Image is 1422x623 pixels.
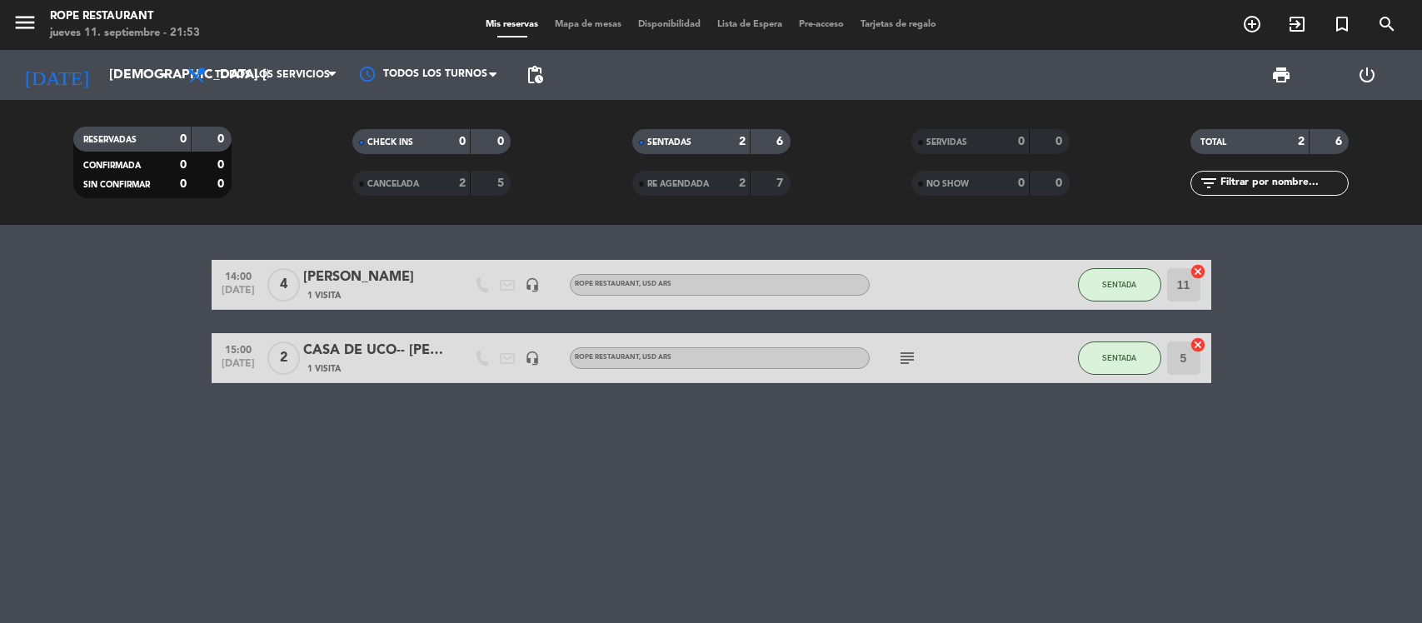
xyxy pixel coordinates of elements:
[180,178,187,190] strong: 0
[1219,174,1348,192] input: Filtrar por nombre...
[926,180,969,188] span: NO SHOW
[1287,14,1307,34] i: exit_to_app
[1335,136,1345,147] strong: 6
[83,181,150,189] span: SIN CONFIRMAR
[217,133,227,145] strong: 0
[1199,173,1219,193] i: filter_list
[546,20,630,29] span: Mapa de mesas
[575,354,671,361] span: ROPE RESTAURANT
[12,10,37,35] i: menu
[217,339,259,358] span: 15:00
[1018,136,1025,147] strong: 0
[647,180,709,188] span: RE AGENDADA
[497,136,507,147] strong: 0
[1055,136,1065,147] strong: 0
[575,281,671,287] span: ROPE RESTAURANT
[1324,50,1410,100] div: LOG OUT
[477,20,546,29] span: Mis reservas
[1242,14,1262,34] i: add_circle_outline
[303,340,445,361] div: CASA DE UCO-- [PERSON_NAME] [PERSON_NAME]
[50,25,200,42] div: jueves 11. septiembre - 21:53
[739,177,746,189] strong: 2
[155,65,175,85] i: arrow_drop_down
[217,358,259,377] span: [DATE]
[1018,177,1025,189] strong: 0
[217,159,227,171] strong: 0
[307,362,341,376] span: 1 Visita
[897,348,917,368] i: subject
[852,20,945,29] span: Tarjetas de regalo
[1377,14,1397,34] i: search
[1102,280,1136,289] span: SENTADA
[217,266,259,285] span: 14:00
[12,10,37,41] button: menu
[217,178,227,190] strong: 0
[926,138,967,147] span: SERVIDAS
[367,138,413,147] span: CHECK INS
[497,177,507,189] strong: 5
[267,341,300,375] span: 2
[791,20,852,29] span: Pre-acceso
[639,281,671,287] span: , USD ARS
[639,354,671,361] span: , USD ARS
[776,177,786,189] strong: 7
[180,159,187,171] strong: 0
[217,285,259,304] span: [DATE]
[709,20,791,29] span: Lista de Espera
[525,277,540,292] i: headset_mic
[303,267,445,288] div: [PERSON_NAME]
[1298,136,1305,147] strong: 2
[50,8,200,25] div: Rope restaurant
[647,138,691,147] span: SENTADAS
[83,136,137,144] span: RESERVADAS
[1102,353,1136,362] span: SENTADA
[1078,341,1161,375] button: SENTADA
[12,57,101,93] i: [DATE]
[367,180,419,188] span: CANCELADA
[267,268,300,302] span: 4
[630,20,709,29] span: Disponibilidad
[739,136,746,147] strong: 2
[459,136,466,147] strong: 0
[215,69,330,81] span: Todos los servicios
[1078,268,1161,302] button: SENTADA
[1332,14,1352,34] i: turned_in_not
[525,351,540,366] i: headset_mic
[525,65,545,85] span: pending_actions
[1190,336,1206,353] i: cancel
[307,289,341,302] span: 1 Visita
[1190,263,1206,280] i: cancel
[180,133,187,145] strong: 0
[83,162,141,170] span: CONFIRMADA
[459,177,466,189] strong: 2
[776,136,786,147] strong: 6
[1271,65,1291,85] span: print
[1200,138,1226,147] span: TOTAL
[1055,177,1065,189] strong: 0
[1357,65,1377,85] i: power_settings_new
